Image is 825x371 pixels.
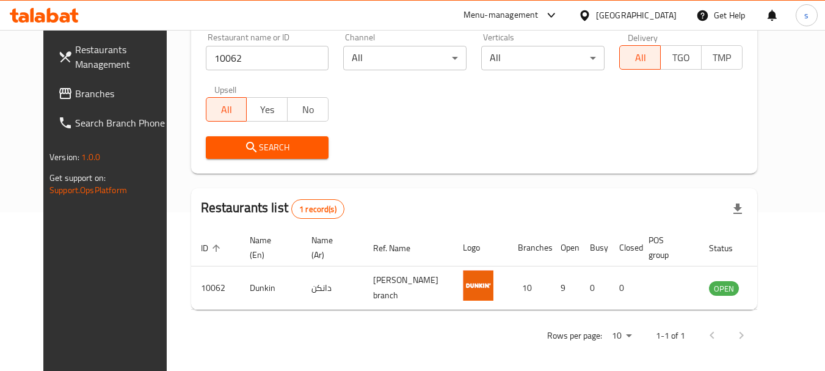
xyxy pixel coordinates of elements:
th: Closed [609,229,639,266]
span: Restaurants Management [75,42,172,72]
td: Dunkin [240,266,302,310]
span: OPEN [709,282,739,296]
th: Logo [453,229,508,266]
div: Total records count [291,199,344,219]
button: Yes [246,97,288,122]
table: enhanced table [191,229,805,310]
span: Branches [75,86,172,101]
td: 0 [609,266,639,310]
button: All [206,97,247,122]
span: Version: [49,149,79,165]
td: [PERSON_NAME] branch [363,266,453,310]
td: 9 [551,266,580,310]
th: Open [551,229,580,266]
a: Restaurants Management [48,35,181,79]
a: Search Branch Phone [48,108,181,138]
td: 10 [508,266,551,310]
span: Search Branch Phone [75,116,172,130]
a: Support.OpsPlatform [49,182,127,198]
label: Upsell [214,85,237,94]
span: Ref. Name [373,241,426,255]
span: Yes [252,101,283,119]
span: 1.0.0 [81,149,100,165]
img: Dunkin [463,270,493,301]
span: Status [709,241,749,255]
span: Search [216,140,319,155]
th: Busy [580,229,609,266]
button: No [287,97,329,122]
span: All [625,49,656,67]
div: All [481,46,605,70]
td: دانكن [302,266,363,310]
td: 0 [580,266,609,310]
div: [GEOGRAPHIC_DATA] [596,9,677,22]
input: Search for restaurant name or ID.. [206,46,329,70]
button: TMP [701,45,743,70]
span: ID [201,241,224,255]
button: TGO [660,45,702,70]
span: No [293,101,324,119]
span: TMP [707,49,738,67]
span: TGO [666,49,697,67]
div: Menu-management [463,8,539,23]
span: Name (En) [250,233,287,262]
span: Name (Ar) [311,233,349,262]
div: Rows per page: [607,327,636,345]
th: Branches [508,229,551,266]
p: 1-1 of 1 [656,328,685,343]
span: POS group [649,233,685,262]
p: Rows per page: [547,328,602,343]
td: 10062 [191,266,240,310]
h2: Restaurants list [201,199,344,219]
div: OPEN [709,281,739,296]
a: Branches [48,79,181,108]
button: Search [206,136,329,159]
label: Delivery [628,33,658,42]
span: s [804,9,809,22]
span: Get support on: [49,170,106,186]
div: All [343,46,467,70]
button: All [619,45,661,70]
div: Export file [723,194,752,224]
span: All [211,101,242,119]
span: 1 record(s) [292,204,344,215]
